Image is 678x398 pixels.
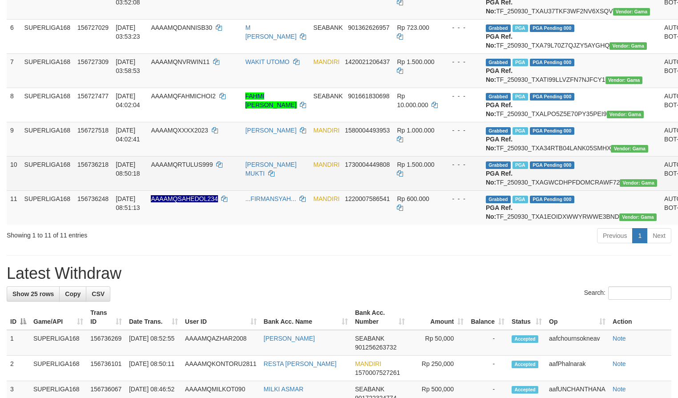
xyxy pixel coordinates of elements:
span: Grabbed [486,196,511,203]
td: SUPERLIGA168 [21,88,74,122]
span: Vendor URL: https://trx31.1velocity.biz [613,8,650,16]
td: AAAAMQKONTORU2811 [182,356,260,381]
span: SEABANK [313,24,343,31]
td: Rp 50,000 [408,330,468,356]
div: Showing 1 to 11 of 11 entries [7,227,276,240]
td: - [467,330,508,356]
span: Copy [65,290,81,297]
td: aafPhalnarak [545,356,609,381]
span: Grabbed [486,24,511,32]
span: PGA Pending [530,161,574,169]
span: Copy 1220007586541 to clipboard [345,195,390,202]
span: PGA Pending [530,196,574,203]
td: 8 [7,88,21,122]
span: [DATE] 03:58:53 [116,58,140,74]
td: 2 [7,356,30,381]
td: 11 [7,190,21,225]
b: PGA Ref. No: [486,204,513,220]
th: Op: activate to sort column ascending [545,305,609,330]
td: [DATE] 08:50:11 [125,356,182,381]
td: 9 [7,122,21,156]
td: SUPERLIGA168 [21,53,74,88]
span: 156736248 [77,195,109,202]
td: - [467,356,508,381]
b: PGA Ref. No: [486,101,513,117]
b: PGA Ref. No: [486,136,513,152]
b: PGA Ref. No: [486,170,513,186]
span: Grabbed [486,93,511,101]
span: SEABANK [355,335,384,342]
h1: Latest Withdraw [7,265,671,282]
span: PGA Pending [530,24,574,32]
span: SEABANK [355,386,384,393]
td: aafchournsokneav [545,330,609,356]
span: MANDIRI [313,127,339,134]
a: 1 [632,228,647,243]
span: Copy 901661830698 to clipboard [348,92,389,100]
span: Vendor URL: https://trx31.1velocity.biz [609,42,647,50]
span: Marked by aafromsomean [513,127,528,135]
div: - - - [445,57,479,66]
a: Note [613,386,626,393]
span: SEABANK [313,92,343,100]
span: Rp 1.000.000 [397,127,434,134]
span: Rp 600.000 [397,195,429,202]
span: CSV [92,290,105,297]
td: TF_250930_TXA1EOIDXWWYRWWE3BND [482,190,661,225]
td: TF_250930_TXA34RTB04LANK05SMHX [482,122,661,156]
span: 156727309 [77,58,109,65]
span: Vendor URL: https://trx31.1velocity.biz [611,145,648,153]
span: PGA Pending [530,127,574,135]
span: AAAAMQRTULUS999 [151,161,213,168]
th: Action [609,305,671,330]
a: WAKIT UTOMO [245,58,289,65]
span: Vendor URL: https://trx31.1velocity.biz [605,76,643,84]
b: PGA Ref. No: [486,33,513,49]
span: 156727477 [77,92,109,100]
td: 156736269 [87,330,125,356]
span: Copy 1420021206437 to clipboard [345,58,390,65]
th: Date Trans.: activate to sort column ascending [125,305,182,330]
div: - - - [445,23,479,32]
span: Marked by aafromsomean [513,196,528,203]
span: Nama rekening ada tanda titik/strip, harap diedit [151,195,218,202]
label: Search: [584,286,671,300]
td: SUPERLIGA168 [21,19,74,53]
span: MANDIRI [313,161,339,168]
span: Marked by aafromsomean [513,161,528,169]
span: PGA Pending [530,59,574,66]
span: Copy 901256263732 to clipboard [355,344,396,351]
span: AAAAMQNVRWIN11 [151,58,210,65]
th: ID: activate to sort column descending [7,305,30,330]
span: Accepted [512,361,538,368]
span: AAAAMQXXXX2023 [151,127,208,134]
span: MANDIRI [313,58,339,65]
span: Accepted [512,386,538,394]
a: Next [647,228,671,243]
td: SUPERLIGA168 [30,356,87,381]
span: Vendor URL: https://trx31.1velocity.biz [620,179,657,187]
span: AAAAMQDANNISB30 [151,24,212,31]
span: Copy 1570007527261 to clipboard [355,369,400,376]
span: Grabbed [486,127,511,135]
th: Amount: activate to sort column ascending [408,305,468,330]
th: Game/API: activate to sort column ascending [30,305,87,330]
th: User ID: activate to sort column ascending [182,305,260,330]
span: Marked by aafandaneth [513,93,528,101]
a: [PERSON_NAME] [245,127,296,134]
span: Rp 1.500.000 [397,58,434,65]
span: [DATE] 04:02:41 [116,127,140,143]
span: Rp 1.500.000 [397,161,434,168]
a: MILKI ASMAR [264,386,303,393]
td: SUPERLIGA168 [30,330,87,356]
td: AAAAMQAZHAR2008 [182,330,260,356]
th: Trans ID: activate to sort column ascending [87,305,125,330]
a: ...FIRMANSYAH... [245,195,296,202]
td: 7 [7,53,21,88]
a: Previous [597,228,633,243]
span: 156736218 [77,161,109,168]
span: [DATE] 04:02:04 [116,92,140,109]
a: Show 25 rows [7,286,60,302]
div: - - - [445,126,479,135]
td: SUPERLIGA168 [21,122,74,156]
